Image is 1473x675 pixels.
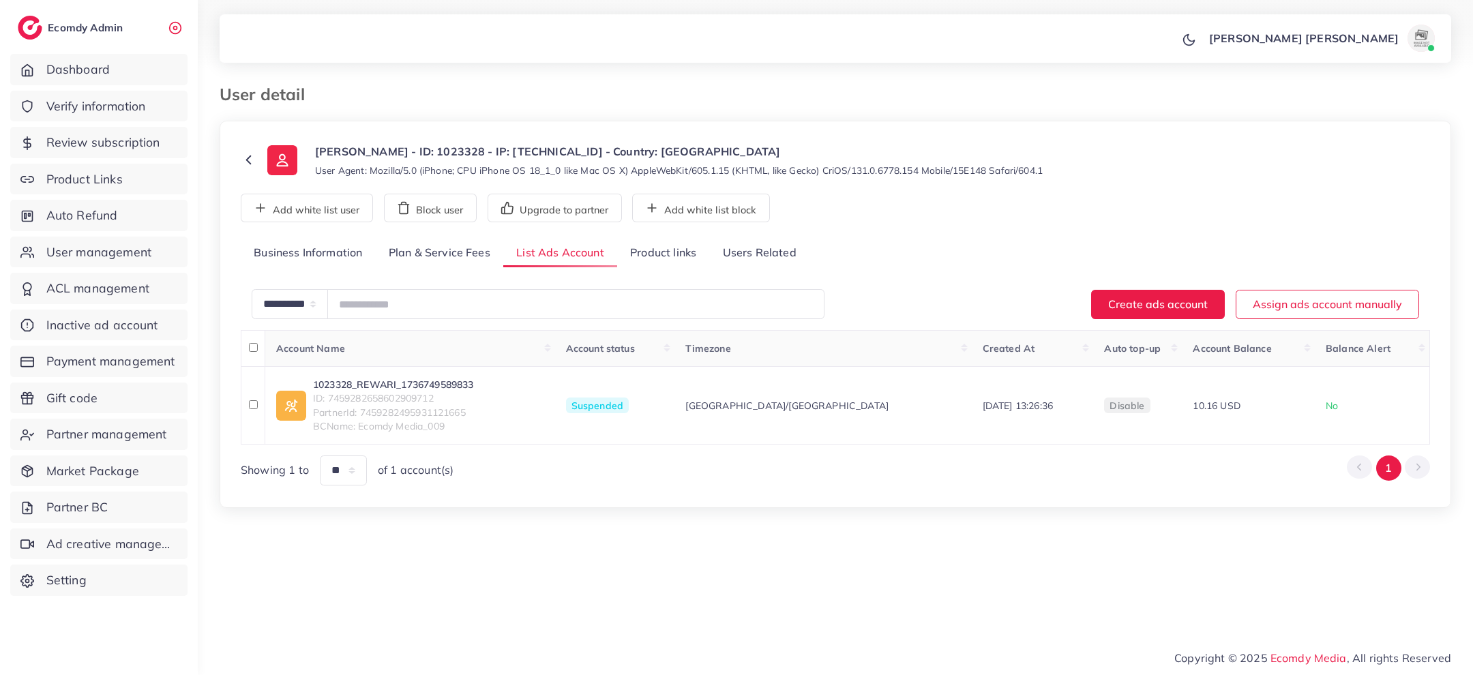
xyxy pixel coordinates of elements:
[10,91,188,122] a: Verify information
[46,316,158,334] span: Inactive ad account
[46,207,118,224] span: Auto Refund
[10,200,188,231] a: Auto Refund
[46,571,87,589] span: Setting
[46,170,123,188] span: Product Links
[10,164,188,195] a: Product Links
[46,243,151,261] span: User management
[10,127,188,158] a: Review subscription
[46,498,108,516] span: Partner BC
[46,280,149,297] span: ACL management
[46,134,160,151] span: Review subscription
[1209,30,1399,46] p: [PERSON_NAME] [PERSON_NAME]
[10,237,188,268] a: User management
[10,528,188,560] a: Ad creative management
[46,535,177,553] span: Ad creative management
[46,97,146,115] span: Verify information
[48,21,126,34] h2: Ecomdy Admin
[18,16,42,40] img: logo
[1202,25,1440,52] a: [PERSON_NAME] [PERSON_NAME]avatar
[46,61,110,78] span: Dashboard
[10,419,188,450] a: Partner management
[1408,25,1435,52] img: avatar
[46,389,98,407] span: Gift code
[18,16,126,40] a: logoEcomdy Admin
[10,310,188,341] a: Inactive ad account
[10,455,188,487] a: Market Package
[10,382,188,414] a: Gift code
[1376,455,1401,481] button: Go to page 1
[10,54,188,85] a: Dashboard
[46,352,175,370] span: Payment management
[10,492,188,523] a: Partner BC
[46,425,167,443] span: Partner management
[10,346,188,377] a: Payment management
[10,565,188,596] a: Setting
[46,462,139,480] span: Market Package
[1347,455,1430,481] ul: Pagination
[10,273,188,304] a: ACL management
